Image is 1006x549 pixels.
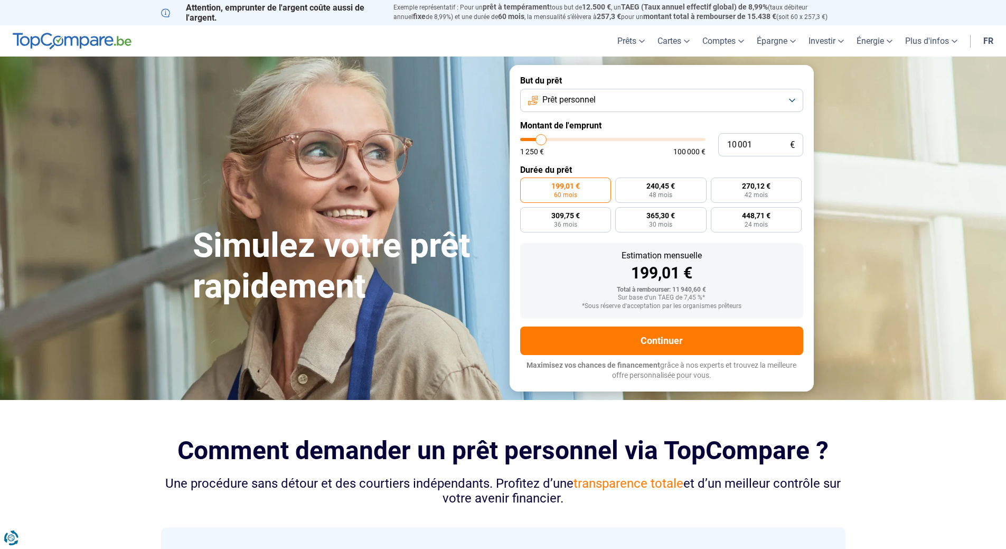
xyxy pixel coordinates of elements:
[621,3,768,11] span: TAEG (Taux annuel effectif global) de 8,99%
[526,361,660,369] span: Maximisez vos chances de financement
[899,25,964,57] a: Plus d'infos
[649,192,672,198] span: 48 mois
[520,360,803,381] p: grâce à nos experts et trouvez la meilleure offre personnalisée pour vous.
[646,212,675,219] span: 365,30 €
[520,148,544,155] span: 1 250 €
[742,182,770,190] span: 270,12 €
[554,192,577,198] span: 60 mois
[520,165,803,175] label: Durée du prêt
[582,3,611,11] span: 12.500 €
[651,25,696,57] a: Cartes
[520,76,803,86] label: But du prêt
[551,182,580,190] span: 199,01 €
[542,94,596,106] span: Prêt personnel
[790,141,795,150] span: €
[551,212,580,219] span: 309,75 €
[529,286,795,294] div: Total à rembourser: 11 940,60 €
[520,120,803,131] label: Montant de l'emprunt
[977,25,1000,57] a: fr
[745,192,768,198] span: 42 mois
[750,25,802,57] a: Épargne
[161,436,845,465] h2: Comment demander un prêt personnel via TopCompare ?
[597,12,621,21] span: 257,3 €
[529,252,795,260] div: Estimation mensuelle
[745,221,768,228] span: 24 mois
[529,265,795,281] div: 199,01 €
[393,3,845,22] p: Exemple représentatif : Pour un tous but de , un (taux débiteur annuel de 8,99%) et une durée de ...
[13,33,131,50] img: TopCompare
[802,25,850,57] a: Investir
[529,303,795,310] div: *Sous réserve d'acceptation par les organismes prêteurs
[850,25,899,57] a: Énergie
[529,294,795,302] div: Sur base d'un TAEG de 7,45 %*
[413,12,426,21] span: fixe
[696,25,750,57] a: Comptes
[193,226,497,307] h1: Simulez votre prêt rapidement
[554,221,577,228] span: 36 mois
[742,212,770,219] span: 448,71 €
[673,148,706,155] span: 100 000 €
[498,12,524,21] span: 60 mois
[161,476,845,507] div: Une procédure sans détour et des courtiers indépendants. Profitez d’une et d’un meilleur contrôle...
[646,182,675,190] span: 240,45 €
[520,89,803,112] button: Prêt personnel
[573,476,683,491] span: transparence totale
[483,3,550,11] span: prêt à tempérament
[611,25,651,57] a: Prêts
[520,327,803,355] button: Continuer
[161,3,381,23] p: Attention, emprunter de l'argent coûte aussi de l'argent.
[649,221,672,228] span: 30 mois
[643,12,776,21] span: montant total à rembourser de 15.438 €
